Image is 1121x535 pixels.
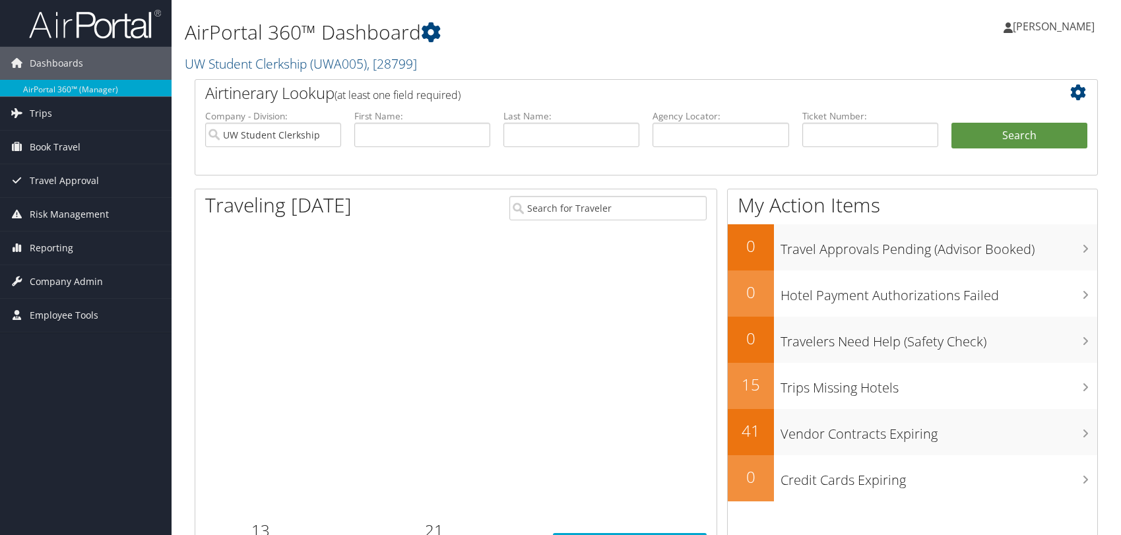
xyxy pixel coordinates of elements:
a: 41Vendor Contracts Expiring [728,409,1097,455]
label: Company - Division: [205,110,341,123]
h2: 0 [728,281,774,303]
a: 0Travelers Need Help (Safety Check) [728,317,1097,363]
span: [PERSON_NAME] [1013,19,1095,34]
label: Agency Locator: [653,110,788,123]
span: ( UWA005 ) [310,55,367,73]
label: Last Name: [503,110,639,123]
h3: Travelers Need Help (Safety Check) [781,326,1097,351]
a: [PERSON_NAME] [1004,7,1108,46]
a: 0Hotel Payment Authorizations Failed [728,270,1097,317]
img: airportal-logo.png [29,9,161,40]
label: Ticket Number: [802,110,938,123]
span: Reporting [30,232,73,265]
h2: Airtinerary Lookup [205,82,1012,104]
h1: AirPortal 360™ Dashboard [185,18,800,46]
h3: Hotel Payment Authorizations Failed [781,280,1097,305]
a: 0Travel Approvals Pending (Advisor Booked) [728,224,1097,270]
h3: Vendor Contracts Expiring [781,418,1097,443]
a: 15Trips Missing Hotels [728,363,1097,409]
input: Search for Traveler [509,196,707,220]
a: 0Credit Cards Expiring [728,455,1097,501]
a: UW Student Clerkship [185,55,417,73]
span: Travel Approval [30,164,99,197]
span: Risk Management [30,198,109,231]
span: , [ 28799 ] [367,55,417,73]
span: Dashboards [30,47,83,80]
h2: 0 [728,466,774,488]
span: (at least one field required) [335,88,461,102]
span: Company Admin [30,265,103,298]
h1: My Action Items [728,191,1097,219]
span: Book Travel [30,131,80,164]
span: Trips [30,97,52,130]
h1: Traveling [DATE] [205,191,352,219]
h2: 0 [728,235,774,257]
h2: 41 [728,420,774,442]
button: Search [951,123,1087,149]
span: Employee Tools [30,299,98,332]
h2: 15 [728,373,774,396]
h3: Trips Missing Hotels [781,372,1097,397]
h3: Credit Cards Expiring [781,464,1097,489]
label: First Name: [354,110,490,123]
h3: Travel Approvals Pending (Advisor Booked) [781,234,1097,259]
h2: 0 [728,327,774,350]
